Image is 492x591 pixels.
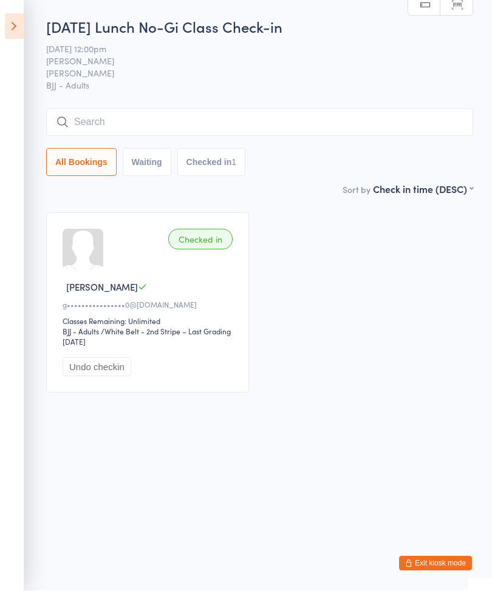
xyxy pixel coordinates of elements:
div: Classes Remaining: Unlimited [63,316,236,326]
div: Check in time (DESC) [373,183,473,196]
label: Sort by [343,184,371,196]
span: [PERSON_NAME] [66,281,138,294]
span: [PERSON_NAME] [46,55,454,67]
button: Undo checkin [63,358,131,377]
div: 1 [231,158,236,167]
button: Exit kiosk mode [399,556,472,571]
div: BJJ - Adults [63,326,99,337]
h2: [DATE] Lunch No-Gi Class Check-in [46,17,473,37]
span: [PERSON_NAME] [46,67,454,79]
button: Checked in1 [177,149,246,177]
div: g••••••••••••••••0@[DOMAIN_NAME] [63,300,236,310]
input: Search [46,109,473,137]
span: / White Belt - 2nd Stripe – Last Grading [DATE] [63,326,231,347]
span: [DATE] 12:00pm [46,43,454,55]
button: Waiting [123,149,171,177]
span: BJJ - Adults [46,79,473,92]
div: Checked in [168,229,233,250]
button: All Bookings [46,149,117,177]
